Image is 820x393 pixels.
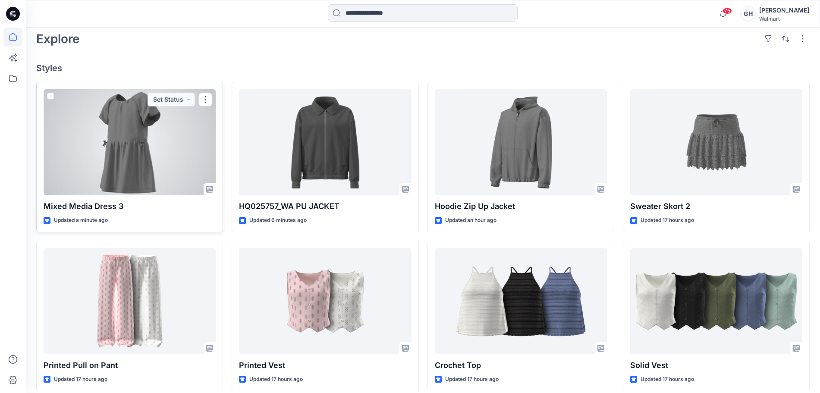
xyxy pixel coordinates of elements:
a: HQ025757_WA PU JACKET [239,89,411,195]
p: Updated 6 minutes ago [249,216,307,225]
p: Updated an hour ago [445,216,496,225]
a: Sweater Skort 2 [630,89,802,195]
a: Hoodie Zip Up Jacket [435,89,607,195]
p: Updated 17 hours ago [249,375,303,384]
p: Updated 17 hours ago [445,375,499,384]
p: Updated 17 hours ago [641,216,694,225]
h2: Explore [36,32,80,46]
a: Crochet Top [435,248,607,354]
a: Solid Vest [630,248,802,354]
p: Mixed Media Dress 3 [44,200,216,212]
a: Printed Vest [239,248,411,354]
p: Updated 17 hours ago [54,375,107,384]
h4: Styles [36,63,810,73]
div: Walmart [759,16,809,22]
p: Sweater Skort 2 [630,200,802,212]
p: Crochet Top [435,359,607,371]
div: GH [740,6,756,22]
span: 75 [723,7,732,14]
a: Mixed Media Dress 3 [44,89,216,195]
p: Printed Vest [239,359,411,371]
p: Solid Vest [630,359,802,371]
p: Updated 17 hours ago [641,375,694,384]
a: Printed Pull on Pant [44,248,216,354]
p: Printed Pull on Pant [44,359,216,371]
p: Hoodie Zip Up Jacket [435,200,607,212]
p: HQ025757_WA PU JACKET [239,200,411,212]
div: [PERSON_NAME] [759,5,809,16]
p: Updated a minute ago [54,216,108,225]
